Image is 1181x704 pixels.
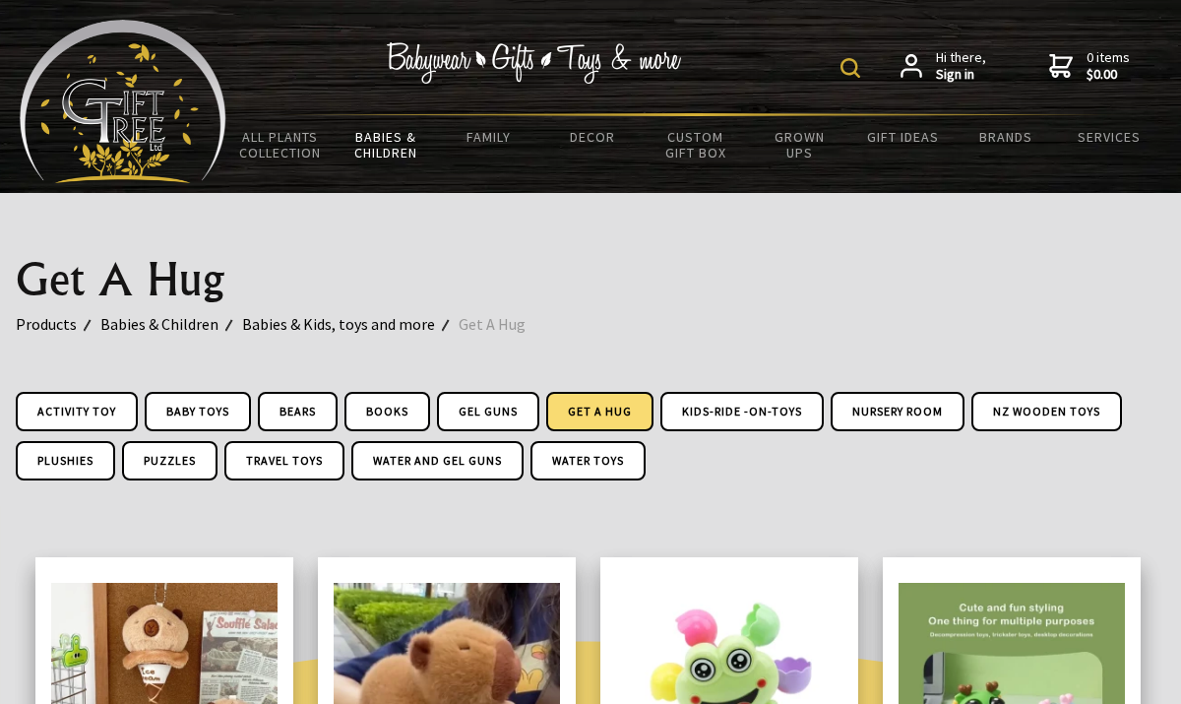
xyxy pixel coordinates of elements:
[936,66,986,84] strong: Sign in
[100,311,242,337] a: Babies & Children
[344,392,430,431] a: Books
[226,116,334,173] a: All Plants Collection
[224,441,344,480] a: Travel Toys
[546,392,653,431] a: Get A Hug
[16,311,100,337] a: Products
[955,116,1058,158] a: Brands
[459,311,549,337] a: Get A Hug
[258,392,338,431] a: Bears
[540,116,644,158] a: Decor
[386,42,681,84] img: Babywear - Gifts - Toys & more
[901,49,986,84] a: Hi there,Sign in
[16,256,1165,303] h1: Get A Hug
[851,116,955,158] a: Gift Ideas
[16,441,115,480] a: Plushies
[351,441,524,480] a: Water and Gel Guns
[660,392,824,431] a: Kids-Ride -on-Toys
[16,392,138,431] a: Activity Toy
[122,441,218,480] a: Puzzles
[145,392,251,431] a: Baby Toys
[831,392,964,431] a: Nursery Room
[242,311,459,337] a: Babies & Kids, toys and more
[1087,66,1130,84] strong: $0.00
[1049,49,1130,84] a: 0 items$0.00
[1087,48,1130,84] span: 0 items
[1058,116,1161,158] a: Services
[644,116,747,173] a: Custom Gift Box
[20,20,226,183] img: Babyware - Gifts - Toys and more...
[334,116,437,173] a: Babies & Children
[971,392,1122,431] a: NZ Wooden Toys
[437,116,540,158] a: Family
[748,116,851,173] a: Grown Ups
[530,441,646,480] a: Water Toys
[437,392,539,431] a: Gel Guns
[840,58,860,78] img: product search
[936,49,986,84] span: Hi there,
